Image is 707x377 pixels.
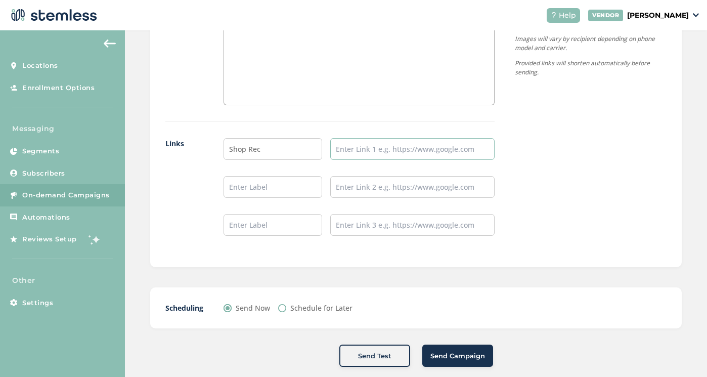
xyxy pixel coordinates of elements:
img: logo-dark-0685b13c.svg [8,5,97,25]
input: Enter Link 1 e.g. https://www.google.com [330,138,495,160]
label: Schedule for Later [290,303,352,313]
span: Settings [22,298,53,308]
span: Help [559,10,576,21]
p: [PERSON_NAME] [627,10,689,21]
span: On-demand Campaigns [22,190,110,200]
span: Locations [22,61,58,71]
img: icon-arrow-back-accent-c549486e.svg [104,39,116,48]
button: Send Campaign [422,345,493,367]
label: Scheduling [165,303,203,313]
span: Reviews Setup [22,234,77,244]
input: Enter Label [224,214,322,236]
img: icon_down-arrow-small-66adaf34.svg [693,13,699,17]
button: Send Test [339,345,410,367]
label: Send Now [236,303,270,313]
p: Images will vary by recipient depending on phone model and carrier. [515,34,667,53]
div: VENDOR [588,10,623,21]
img: icon-help-white-03924b79.svg [551,12,557,18]
label: Links [165,138,203,252]
span: Segments [22,146,59,156]
iframe: Chat Widget [656,328,707,377]
p: Provided links will shorten automatically before sending. [515,59,667,77]
span: Automations [22,213,70,223]
input: Enter Link 2 e.g. https://www.google.com [330,176,495,198]
input: Enter Label [224,138,322,160]
span: Enrollment Options [22,83,95,93]
input: Enter Label [224,176,322,198]
span: Send Test [358,351,391,361]
span: Subscribers [22,169,65,179]
img: glitter-stars-b7820f95.gif [84,229,105,249]
span: Send Campaign [430,351,485,361]
input: Enter Link 3 e.g. https://www.google.com [330,214,495,236]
